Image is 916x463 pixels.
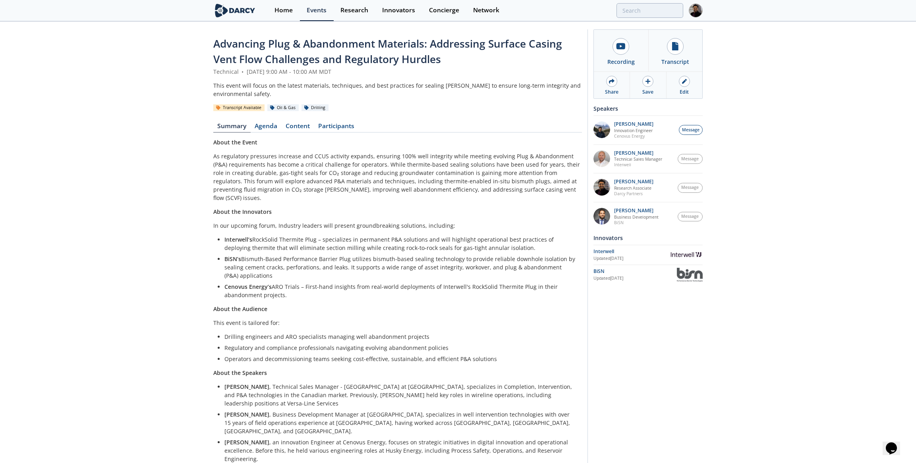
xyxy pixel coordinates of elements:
p: [PERSON_NAME] [615,208,659,213]
span: • [240,68,245,75]
strong: About the Innovators [213,208,272,215]
p: Business Development [615,214,659,220]
p: BiSN [615,220,659,225]
li: RockSolid Thermite Plug – specializes in permanent P&A solutions and will highlight operational b... [224,235,576,252]
div: Recording [607,58,635,66]
strong: About the Speakers [213,369,267,377]
span: Message [682,127,700,133]
div: This event will focus on the latest materials, techniques, and best practices for sealing [PERSON... [213,81,582,98]
div: Updated [DATE] [593,256,669,262]
p: [PERSON_NAME] [615,179,654,184]
strong: About the Event [213,138,257,146]
img: e87ccc2b-9197-43e1-ab24-858e0685dd04 [593,121,610,138]
p: Innovation Engineer [615,128,654,133]
p: [PERSON_NAME] [615,150,663,156]
a: Agenda [251,123,282,133]
img: BiSN [677,268,703,282]
li: Regulatory and compliance professionals navigating evolving abandonment policies [224,344,576,352]
input: Advanced Search [616,3,683,18]
p: Research Associate [615,185,654,191]
div: Innovators [593,231,703,245]
div: Network [473,7,499,13]
li: Bismuth-Based Performance Barrier Plug utilizes bismuth-based sealing technology to provide relia... [224,255,576,280]
button: Message [678,154,703,164]
strong: About the Audience [213,305,267,313]
li: Operators and decommissioning teams seeking cost-effective, sustainable, and efficient P&A solutions [224,355,576,363]
span: Message [681,156,699,162]
a: Edit [667,72,702,98]
div: Save [642,88,653,96]
strong: [PERSON_NAME] [224,383,269,390]
div: Technical [DATE] 9:00 AM - 10:00 AM MDT [213,67,582,76]
div: Research [340,7,368,13]
img: 92797456-ae33-4003-90ad-aa7d548e479e [593,179,610,196]
strong: Interwell’s [224,236,252,243]
div: Oil & Gas [267,104,299,111]
a: Recording [594,30,648,71]
a: Transcript [648,30,703,71]
span: Message [681,213,699,220]
a: Interwell Updated[DATE] Interwell [593,248,703,262]
img: Profile [689,4,703,17]
img: Interwell [669,251,703,259]
li: , an innovation Engineer at Cenovus Energy, focuses on strategic initiatives in digital innovatio... [224,438,576,463]
div: Concierge [429,7,459,13]
p: In our upcoming forum, Industry leaders will present groundbreaking solutions, including: [213,221,582,230]
li: ARO Trials – First-hand insights from real-world deployments of Interwell's RockSolid Thermite Pl... [224,282,576,299]
p: Interwell [615,162,663,167]
p: [PERSON_NAME] [615,121,654,127]
button: Message [678,183,703,193]
div: Share [605,88,618,96]
img: 053ace79-7929-41af-8432-f3b8be43556c [593,150,610,167]
strong: BiSN’s [224,255,241,263]
a: Summary [213,123,251,133]
img: logo-wide.svg [213,4,257,17]
div: BiSN [593,268,677,275]
li: , Business Development Manager at [GEOGRAPHIC_DATA], specializes in well intervention technologie... [224,410,576,435]
div: Edit [680,88,689,96]
a: Content [282,123,314,133]
div: Home [274,7,293,13]
div: Transcript [661,58,689,66]
p: Darcy Partners [615,191,654,196]
li: , Technical Sales Manager - [GEOGRAPHIC_DATA] at [GEOGRAPHIC_DATA], specializes in Completion, In... [224,382,576,407]
button: Message [678,212,703,222]
span: Message [681,184,699,191]
span: Advancing Plug & Abandonment Materials: Addressing Surface Casing Vent Flow Challenges and Regula... [213,37,562,66]
a: BiSN Updated[DATE] BiSN [593,268,703,282]
strong: Cenovus Energy’s [224,283,272,290]
button: Message [679,125,703,135]
p: Technical Sales Manager [615,156,663,162]
div: Interwell [593,248,669,255]
div: Speakers [593,102,703,115]
p: As regulatory pressures increase and CCUS activity expands, ensuring 100% well integrity while me... [213,152,582,202]
strong: [PERSON_NAME] [224,438,269,446]
div: Innovators [382,7,415,13]
div: Drilling [301,104,329,111]
img: 8ba3b36f-8512-4101-be9e-81eff5ef329a [593,208,610,225]
p: This event is tailored for: [213,319,582,327]
div: Transcript Available [213,104,265,111]
p: Cenovus Energy [615,133,654,139]
strong: [PERSON_NAME] [224,411,269,418]
div: Updated [DATE] [593,275,677,282]
a: Participants [314,123,359,133]
li: Drilling engineers and ARO specialists managing well abandonment projects [224,332,576,341]
iframe: chat widget [883,431,908,455]
div: Events [307,7,327,13]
